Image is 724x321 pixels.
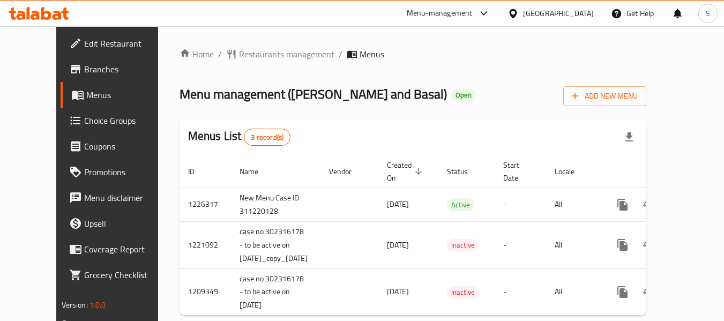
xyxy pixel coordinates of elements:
td: 1226317 [180,188,231,221]
button: more [610,279,636,305]
span: Menus [360,48,384,61]
a: Coupons [61,133,177,159]
td: All [546,268,601,316]
span: Active [447,199,474,211]
span: Promotions [84,166,169,178]
td: case no 302316178 - to be active on [DATE]_copy_[DATE] [231,221,320,268]
span: Coupons [84,140,169,153]
a: Coverage Report [61,236,177,262]
div: Export file [616,124,642,150]
span: S [706,8,710,19]
span: Restaurants management [239,48,334,61]
a: Home [180,48,214,61]
th: Actions [601,155,721,188]
span: Start Date [503,159,533,184]
span: Name [240,165,272,178]
div: [GEOGRAPHIC_DATA] [523,8,594,19]
a: Edit Restaurant [61,31,177,56]
td: All [546,221,601,268]
span: Status [447,165,482,178]
h2: Menus List [188,128,290,146]
td: New Menu Case ID 311220128 [231,188,320,221]
td: 1209349 [180,268,231,316]
td: - [495,268,546,316]
span: Inactive [447,239,479,251]
a: Branches [61,56,177,82]
a: Upsell [61,211,177,236]
span: Locale [555,165,588,178]
td: - [495,188,546,221]
a: Grocery Checklist [61,262,177,288]
span: Choice Groups [84,114,169,127]
a: Choice Groups [61,108,177,133]
button: Change Status [636,279,661,305]
span: Coverage Report [84,243,169,256]
span: [DATE] [387,285,409,298]
button: Add New Menu [563,86,646,106]
td: case no 302316178 - to be active on [DATE] [231,268,320,316]
button: more [610,232,636,258]
a: Promotions [61,159,177,185]
span: Version: [62,298,88,312]
td: All [546,188,601,221]
span: Add New Menu [572,89,638,103]
div: Total records count [244,129,290,146]
div: Inactive [447,286,479,299]
div: Open [451,89,476,102]
span: Created On [387,159,426,184]
li: / [339,48,342,61]
span: Menu disclaimer [84,191,169,204]
span: Open [451,91,476,100]
span: Inactive [447,286,479,298]
a: Menus [61,82,177,108]
table: enhanced table [180,155,721,316]
td: 1221092 [180,221,231,268]
span: 3 record(s) [244,132,290,143]
button: Change Status [636,192,661,218]
button: Change Status [636,232,661,258]
span: Vendor [329,165,365,178]
div: Menu-management [407,7,473,20]
nav: breadcrumb [180,48,647,61]
span: [DATE] [387,197,409,211]
a: Restaurants management [226,48,334,61]
a: Menu disclaimer [61,185,177,211]
span: Menus [86,88,169,101]
span: Branches [84,63,169,76]
span: Upsell [84,217,169,230]
button: more [610,192,636,218]
div: Active [447,198,474,211]
span: [DATE] [387,238,409,252]
span: Edit Restaurant [84,37,169,50]
span: 1.0.0 [89,298,106,312]
li: / [218,48,222,61]
td: - [495,221,546,268]
span: Grocery Checklist [84,268,169,281]
span: Menu management ( [PERSON_NAME] and Basal ) [180,82,447,106]
div: Inactive [447,239,479,252]
span: ID [188,165,208,178]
